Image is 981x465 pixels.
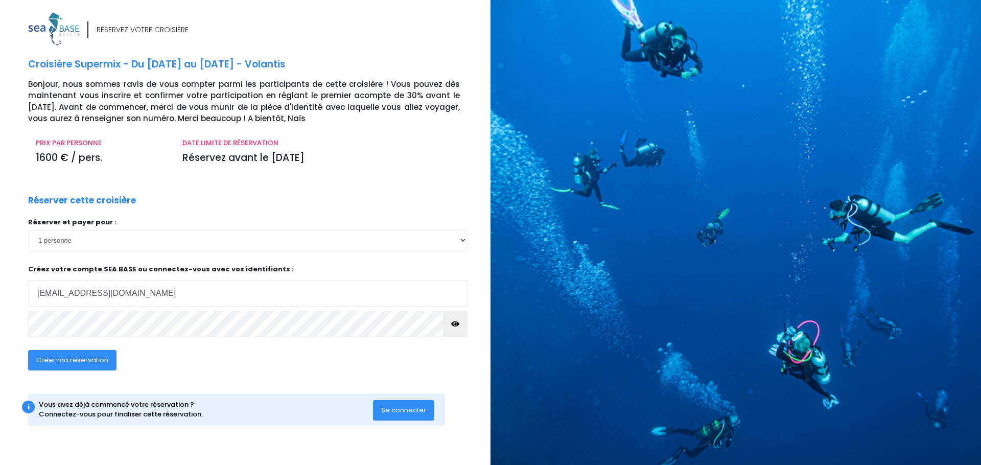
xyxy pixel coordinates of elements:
[28,280,468,307] input: Adresse email
[28,217,468,227] p: Réserver et payer pour :
[28,350,116,370] button: Créer ma réservation
[36,138,167,148] p: PRIX PAR PERSONNE
[373,400,434,421] button: Se connecter
[36,355,108,365] span: Créer ma réservation
[28,12,79,45] img: logo_color1.png
[22,401,35,413] div: i
[97,25,189,35] div: RÉSERVEZ VOTRE CROISIÈRE
[182,151,460,166] p: Réservez avant le [DATE]
[182,138,460,148] p: DATE LIMITE DE RÉSERVATION
[39,400,373,420] div: Vous avez déjà commencé votre réservation ? Connectez-vous pour finaliser cette réservation.
[381,405,426,415] span: Se connecter
[36,151,167,166] p: 1600 € / pers.
[28,264,468,307] p: Créez votre compte SEA BASE ou connectez-vous avec vos identifiants :
[28,79,483,125] p: Bonjour, nous sommes ravis de vous compter parmi les participants de cette croisière ! Vous pouve...
[28,57,483,72] p: Croisière Supermix - Du [DATE] au [DATE] - Volantis
[373,405,434,414] a: Se connecter
[28,194,136,207] p: Réserver cette croisière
